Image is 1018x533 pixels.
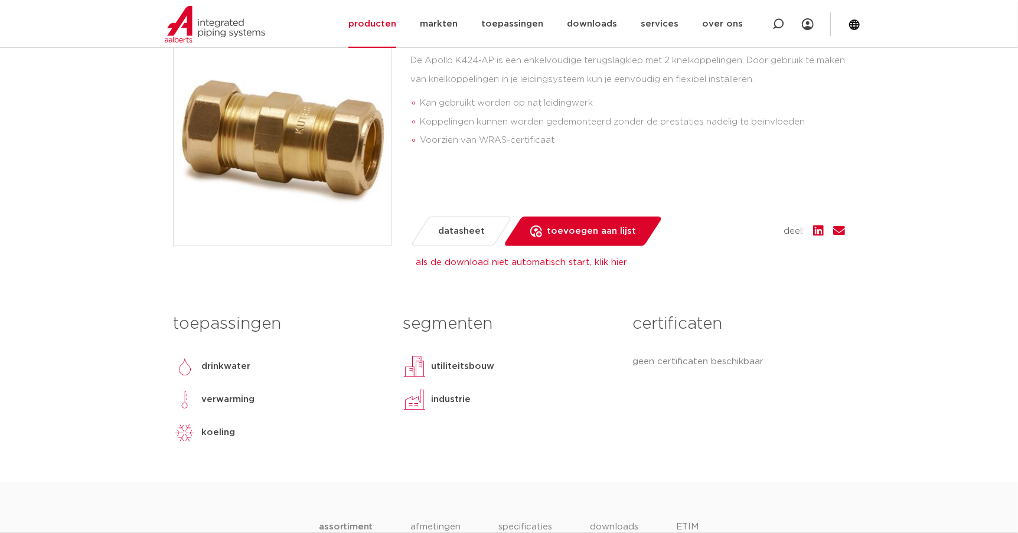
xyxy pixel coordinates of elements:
[431,359,494,374] p: utiliteitsbouw
[201,393,255,407] p: verwarming
[410,217,513,246] a: datasheet
[403,312,615,336] h3: segmenten
[174,28,391,246] img: Product Image for Apollo enkele keerklep (2x knel)
[420,113,845,132] li: Koppelingen kunnen worden gedemonteerd zonder de prestaties nadelig te beïnvloeden
[633,312,845,336] h3: certificaten
[201,359,250,374] p: drinkwater
[403,355,426,378] img: utiliteitsbouw
[420,131,845,150] li: Voorzien van WRAS-certificaat
[410,51,845,155] div: De Apollo K424-AP is een enkelvoudige terugslagklep met 2 knelkoppelingen. Door gebruik te maken ...
[201,426,235,440] p: koeling
[438,222,485,241] span: datasheet
[416,258,627,267] a: als de download niet automatisch start, klik hier
[173,355,197,378] img: drinkwater
[431,393,471,407] p: industrie
[420,94,845,113] li: Kan gebruikt worden op nat leidingwerk
[173,421,197,444] img: koeling
[784,224,804,238] span: deel:
[173,388,197,411] img: verwarming
[173,312,385,336] h3: toepassingen
[403,388,426,411] img: industrie
[547,222,636,241] span: toevoegen aan lijst
[633,355,845,369] p: geen certificaten beschikbaar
